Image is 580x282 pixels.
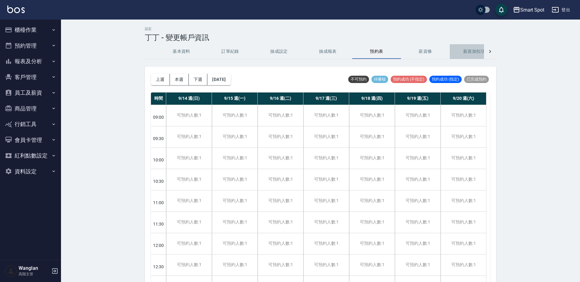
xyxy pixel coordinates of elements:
[391,77,427,82] span: 預約成功 (不指定)
[258,148,303,169] div: 可預約人數:1
[510,4,547,16] button: Smart Spot
[348,77,369,82] span: 不可預約
[166,255,212,276] div: 可預約人數:1
[441,190,486,211] div: 可預約人數:1
[166,148,212,169] div: 可預約人數:1
[401,44,450,59] button: 薪資條
[303,92,349,105] div: 9/17 週(三)
[303,44,352,59] button: 抽成報表
[19,271,50,277] p: 高階主管
[395,148,440,169] div: 可預約人數:1
[395,212,440,233] div: 可預約人數:1
[212,212,257,233] div: 可預約人數:1
[303,255,349,276] div: 可預約人數:1
[349,148,395,169] div: 可預約人數:1
[441,92,486,105] div: 9/20 週(六)
[441,105,486,126] div: 可預約人數:1
[157,44,206,59] button: 基本資料
[441,126,486,147] div: 可預約人數:1
[441,255,486,276] div: 可預約人數:1
[441,148,486,169] div: 可預約人數:1
[212,105,257,126] div: 可預約人數:1
[212,148,257,169] div: 可預約人數:1
[212,190,257,211] div: 可預約人數:1
[151,211,166,233] div: 11:30
[464,77,489,82] span: 已完成預約
[349,190,395,211] div: 可預約人數:1
[2,164,59,179] button: 資料設定
[441,212,486,233] div: 可預約人數:1
[151,105,166,126] div: 09:00
[371,77,388,82] span: 待審核
[212,233,257,254] div: 可預約人數:1
[395,169,440,190] div: 可預約人數:1
[5,265,17,277] img: Person
[151,233,166,254] div: 12:00
[2,116,59,132] button: 行銷工具
[151,92,166,105] div: 時間
[349,126,395,147] div: 可預約人數:1
[349,233,395,254] div: 可預約人數:1
[303,148,349,169] div: 可預約人數:1
[349,255,395,276] div: 可預約人數:1
[2,69,59,85] button: 客戶管理
[352,44,401,59] button: 預約表
[166,212,212,233] div: 可預約人數:1
[303,105,349,126] div: 可預約人數:1
[303,190,349,211] div: 可預約人數:1
[166,126,212,147] div: 可預約人數:1
[207,74,231,85] button: [DATE]
[303,169,349,190] div: 可預約人數:1
[2,38,59,54] button: 預約管理
[349,105,395,126] div: 可預約人數:1
[151,254,166,276] div: 12:30
[450,44,499,59] button: 薪資加扣項
[2,22,59,38] button: 櫃檯作業
[151,147,166,169] div: 10:00
[170,74,189,85] button: 本週
[212,169,257,190] div: 可預約人數:1
[349,212,395,233] div: 可預約人數:1
[145,27,209,31] h2: 設定
[349,169,395,190] div: 可預約人數:1
[166,190,212,211] div: 可預約人數:1
[395,233,440,254] div: 可預約人數:1
[395,92,441,105] div: 9/19 週(五)
[145,33,209,42] h3: 丁丁 - 變更帳戶資訊
[212,255,257,276] div: 可預約人數:1
[166,92,212,105] div: 9/14 週(日)
[258,92,303,105] div: 9/16 週(二)
[258,126,303,147] div: 可預約人數:1
[441,233,486,254] div: 可預約人數:1
[151,190,166,211] div: 11:00
[441,169,486,190] div: 可預約人數:1
[212,126,257,147] div: 可預約人數:1
[395,190,440,211] div: 可預約人數:1
[206,44,255,59] button: 訂單紀錄
[549,4,573,16] button: 登出
[2,53,59,69] button: 報表及分析
[212,92,258,105] div: 9/15 週(一)
[495,4,507,16] button: save
[2,132,59,148] button: 會員卡管理
[166,233,212,254] div: 可預約人數:1
[19,265,50,271] h5: WangIan
[151,126,166,147] div: 09:30
[395,126,440,147] div: 可預約人數:1
[258,190,303,211] div: 可預約人數:1
[303,126,349,147] div: 可預約人數:1
[395,255,440,276] div: 可預約人數:1
[258,169,303,190] div: 可預約人數:1
[258,233,303,254] div: 可預約人數:1
[166,105,212,126] div: 可預約人數:1
[303,212,349,233] div: 可預約人數:1
[2,85,59,101] button: 員工及薪資
[2,148,59,164] button: 紅利點數設定
[166,169,212,190] div: 可預約人數:1
[7,5,25,13] img: Logo
[258,212,303,233] div: 可預約人數:1
[258,105,303,126] div: 可預約人數:1
[429,77,462,82] span: 預約成功 (指定)
[151,74,170,85] button: 上週
[2,101,59,117] button: 商品管理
